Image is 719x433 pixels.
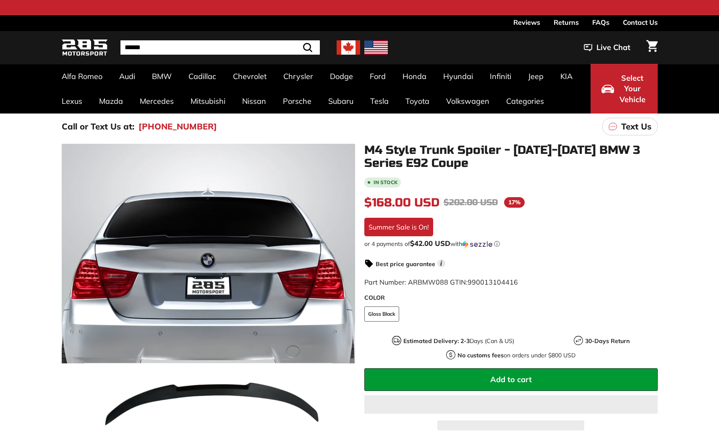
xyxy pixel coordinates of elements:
a: Toyota [397,89,438,114]
span: Add to cart [490,375,532,384]
a: Porsche [275,89,320,114]
p: Text Us [621,120,651,133]
span: Part Number: ARBMW088 GTIN: [364,278,518,286]
span: i [437,259,445,267]
a: Tesla [362,89,397,114]
p: Days (Can & US) [403,337,514,346]
button: Live Chat [573,37,641,58]
a: Infiniti [481,64,520,89]
strong: 30-Days Return [585,337,630,345]
a: Hyundai [435,64,481,89]
div: or 4 payments of$42.00 USDwithSezzle Click to learn more about Sezzle [364,240,658,248]
a: Audi [111,64,144,89]
input: Search [120,40,320,55]
a: Jeep [520,64,552,89]
span: 990013104416 [468,278,518,286]
a: Categories [498,89,552,114]
label: COLOR [364,293,658,302]
img: Sezzle [462,240,492,248]
a: Nissan [234,89,275,114]
a: Cart [641,33,663,62]
a: KIA [552,64,581,89]
a: Mitsubishi [182,89,234,114]
button: Select Your Vehicle [591,64,658,114]
span: $168.00 USD [364,195,439,210]
a: Subaru [320,89,362,114]
a: Chevrolet [225,64,275,89]
a: FAQs [592,15,609,29]
span: $42.00 USD [410,239,450,248]
span: Select Your Vehicle [618,73,647,105]
a: Alfa Romeo [53,64,111,89]
p: Call or Text Us at: [62,120,134,133]
p: on orders under $800 USD [458,351,575,360]
a: [PHONE_NUMBER] [139,120,217,133]
a: BMW [144,64,180,89]
a: Honda [394,64,435,89]
a: Contact Us [623,15,658,29]
a: Lexus [53,89,91,114]
a: Returns [554,15,579,29]
a: Mercedes [131,89,182,114]
a: Chrysler [275,64,322,89]
img: Logo_285_Motorsport_areodynamics_components [62,38,108,58]
a: Cadillac [180,64,225,89]
a: Dodge [322,64,361,89]
a: Reviews [513,15,540,29]
div: or 4 payments of with [364,240,658,248]
span: $202.00 USD [444,197,498,208]
a: Ford [361,64,394,89]
h1: M4 Style Trunk Spoiler - [DATE]-[DATE] BMW 3 Series E92 Coupe [364,144,658,170]
b: In stock [374,180,397,185]
div: Summer Sale is On! [364,218,433,236]
span: Live Chat [596,42,630,53]
strong: Estimated Delivery: 2-3 [403,337,470,345]
span: 17% [504,197,525,208]
button: Add to cart [364,368,658,391]
strong: No customs fees [458,351,504,359]
a: Volkswagen [438,89,498,114]
strong: Best price guarantee [376,260,435,268]
a: Text Us [602,118,658,135]
a: Mazda [91,89,131,114]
